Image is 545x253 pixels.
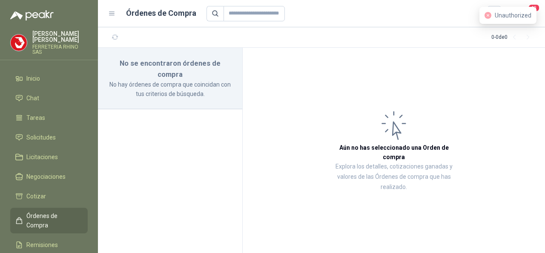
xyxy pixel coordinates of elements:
[10,237,88,253] a: Remisiones
[519,6,535,21] button: 19
[10,208,88,233] a: Órdenes de Compra
[26,133,56,142] span: Solicitudes
[10,10,54,20] img: Logo peakr
[528,4,540,12] span: 19
[11,35,27,51] img: Company Logo
[32,31,88,43] p: [PERSON_NAME] [PERSON_NAME]
[10,90,88,106] a: Chat
[26,211,80,230] span: Órdenes de Compra
[26,192,46,201] span: Cotizar
[32,44,88,55] p: FERRETERIA RHINO SAS
[495,12,531,19] span: Unauthorized
[26,172,66,181] span: Negociaciones
[26,74,40,83] span: Inicio
[10,169,88,185] a: Negociaciones
[10,149,88,165] a: Licitaciones
[26,113,45,122] span: Tareas
[491,31,535,44] div: 0 - 0 de 0
[108,58,232,80] h3: No se encontraron órdenes de compra
[126,7,196,19] h1: Órdenes de Compra
[328,162,460,192] p: Explora los detalles, cotizaciones ganadas y valores de las Órdenes de compra que has realizado.
[26,152,58,162] span: Licitaciones
[26,240,58,250] span: Remisiones
[10,70,88,87] a: Inicio
[10,129,88,145] a: Solicitudes
[108,80,232,99] p: No hay órdenes de compra que coincidan con tus criterios de búsqueda.
[328,143,460,162] h3: Aún no has seleccionado una Orden de compra
[10,110,88,126] a: Tareas
[10,188,88,204] a: Cotizar
[26,93,39,103] span: Chat
[485,12,491,19] span: close-circle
